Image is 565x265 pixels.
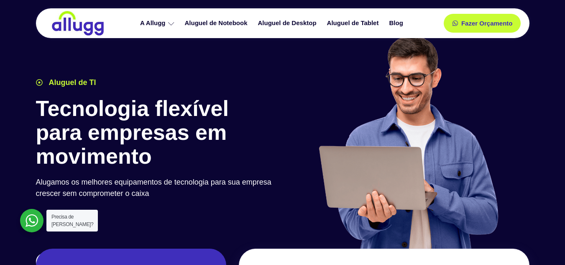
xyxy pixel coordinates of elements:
[47,77,96,88] span: Aluguel de TI
[385,16,409,31] a: Blog
[254,16,323,31] a: Aluguel de Desktop
[51,10,105,36] img: locação de TI é Allugg
[181,16,254,31] a: Aluguel de Notebook
[36,177,279,199] p: Alugamos os melhores equipamentos de tecnologia para sua empresa crescer sem comprometer o caixa
[316,35,500,249] img: aluguel de ti para startups
[136,16,181,31] a: A Allugg
[51,214,93,227] span: Precisa de [PERSON_NAME]?
[523,225,565,265] iframe: Chat Widget
[461,20,513,26] span: Fazer Orçamento
[444,14,521,33] a: Fazer Orçamento
[323,16,385,31] a: Aluguel de Tablet
[36,97,279,169] h1: Tecnologia flexível para empresas em movimento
